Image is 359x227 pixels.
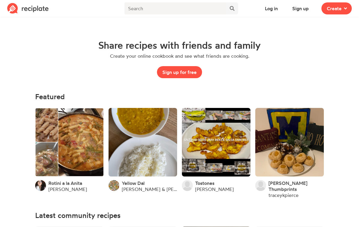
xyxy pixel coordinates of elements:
button: Sign up for free [157,66,202,78]
a: Tostones [195,180,214,186]
a: Rotini a la Anita [48,180,82,186]
h4: Featured [35,93,324,101]
a: [PERSON_NAME] Thumbprints [268,180,324,192]
button: Log in [259,2,283,14]
span: [PERSON_NAME] Thumbprints [268,180,307,192]
img: User's avatar [255,180,266,191]
p: Create your online cookbook and see what friends are cooking. [110,53,249,59]
img: User's avatar [109,180,119,191]
img: User's avatar [182,180,193,191]
h1: Share recipes with friends and family [98,40,261,51]
img: User's avatar [35,180,46,191]
span: Create [327,5,342,12]
input: Search [124,2,226,14]
a: [PERSON_NAME] & [PERSON_NAME] [122,186,177,192]
a: traceykpierce [268,192,299,198]
a: [PERSON_NAME] [195,186,234,192]
a: Yellow Dal [122,180,145,186]
a: [PERSON_NAME] [48,186,87,192]
h4: Latest community recipes [35,211,324,219]
img: Reciplate [7,3,49,14]
button: Sign up [287,2,314,14]
button: Create [321,2,352,14]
